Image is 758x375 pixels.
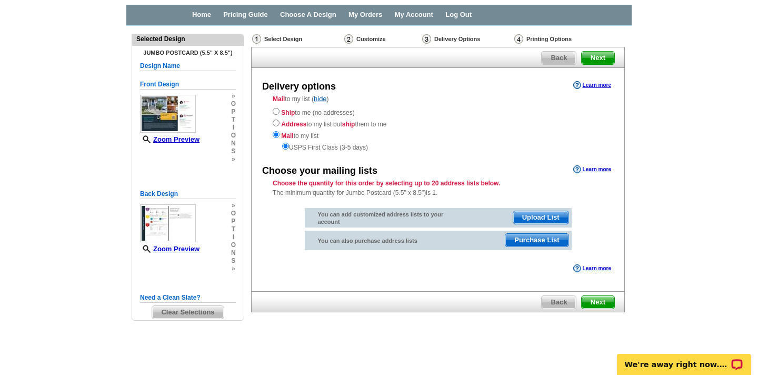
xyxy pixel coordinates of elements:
[231,124,236,132] span: i
[281,121,306,128] strong: Address
[223,11,268,18] a: Pricing Guide
[140,293,236,303] h5: Need a Clean Slate?
[231,249,236,257] span: n
[231,140,236,147] span: n
[342,121,355,128] strong: ship
[231,108,236,116] span: p
[231,241,236,249] span: o
[582,52,614,64] span: Next
[140,189,236,199] h5: Back Design
[273,180,500,187] strong: Choose the quantity for this order by selecting up to 20 address lists below.
[231,225,236,233] span: t
[262,80,336,94] div: Delivery options
[281,109,295,116] strong: Ship
[252,94,624,152] div: to my list ( )
[140,245,200,253] a: Zoom Preview
[140,61,236,71] h5: Design Name
[231,132,236,140] span: o
[573,264,611,273] a: Learn more
[252,179,624,198] div: The minimum quantity for Jumbo Postcard (5.5" x 8.5")is 1.
[273,106,603,152] div: to me (no addresses) to my list but them to me to my list
[445,11,472,18] a: Log Out
[140,135,200,143] a: Zoom Preview
[192,11,211,18] a: Home
[132,34,244,44] div: Selected Design
[231,155,236,163] span: »
[231,257,236,265] span: s
[281,132,293,140] strong: Mail
[513,211,568,224] span: Upload List
[152,306,223,319] span: Clear Selections
[422,34,431,44] img: Delivery Options
[541,51,576,65] a: Back
[273,95,285,103] strong: Mail
[231,147,236,155] span: s
[231,265,236,273] span: »
[343,34,421,44] div: Customize
[314,95,327,103] a: hide
[251,34,343,47] div: Select Design
[140,95,196,133] img: small-thumb.jpg
[280,11,336,18] a: Choose A Design
[140,204,196,242] img: small-thumb.jpg
[231,233,236,241] span: i
[231,116,236,124] span: t
[514,34,523,44] img: Printing Options & Summary
[573,81,611,90] a: Learn more
[140,50,236,56] h4: Jumbo Postcard (5.5" x 8.5")
[348,11,382,18] a: My Orders
[231,210,236,218] span: o
[273,141,603,152] div: USPS First Class (3-5 days)
[542,296,576,309] span: Back
[231,92,236,100] span: »
[610,342,758,375] iframe: LiveChat chat widget
[262,164,377,178] div: Choose your mailing lists
[231,202,236,210] span: »
[542,52,576,64] span: Back
[231,100,236,108] span: o
[582,296,614,309] span: Next
[421,34,513,47] div: Delivery Options
[573,165,611,174] a: Learn more
[140,80,236,90] h5: Front Design
[505,234,568,246] span: Purchase List
[395,11,433,18] a: My Account
[344,34,353,44] img: Customize
[541,295,576,309] a: Back
[252,34,261,44] img: Select Design
[513,34,607,44] div: Printing Options
[305,208,457,228] div: You can add customized address lists to your account
[305,231,457,247] div: You can also purchase address lists
[231,218,236,225] span: p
